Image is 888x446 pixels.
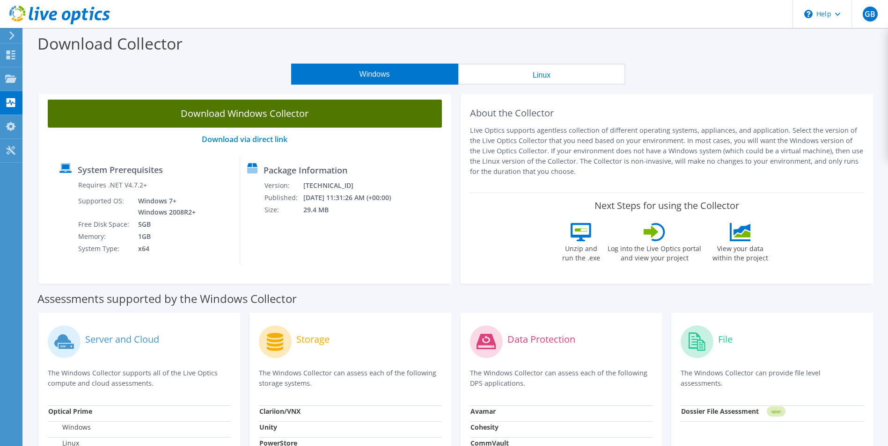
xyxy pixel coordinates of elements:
[458,64,625,85] button: Linux
[863,7,878,22] span: GB
[78,218,131,230] td: Free Disk Space:
[804,10,813,18] svg: \n
[259,407,301,416] strong: Clariion/VNX
[37,33,183,54] label: Download Collector
[607,241,702,263] label: Log into the Live Optics portal and view your project
[78,230,131,243] td: Memory:
[559,241,602,263] label: Unzip and run the .exe
[681,407,759,416] strong: Dossier File Assessment
[470,423,499,432] strong: Cohesity
[264,165,347,175] label: Package Information
[718,335,733,344] label: File
[78,180,147,190] label: Requires .NET V4.7.2+
[296,335,330,344] label: Storage
[470,108,864,119] h2: About the Collector
[303,192,404,204] td: [DATE] 11:31:26 AM (+00:00)
[48,100,442,128] a: Download Windows Collector
[470,407,496,416] strong: Avamar
[264,192,303,204] td: Published:
[681,368,864,388] p: The Windows Collector can provide file level assessments.
[37,294,297,303] label: Assessments supported by the Windows Collector
[78,165,163,174] label: System Prerequisites
[131,195,198,218] td: Windows 7+ Windows 2008R2+
[303,204,404,216] td: 29.4 MB
[291,64,458,85] button: Windows
[78,195,131,218] td: Supported OS:
[48,368,231,388] p: The Windows Collector supports all of the Live Optics compute and cloud assessments.
[594,200,739,211] label: Next Steps for using the Collector
[48,407,92,416] strong: Optical Prime
[771,409,781,414] tspan: NEW!
[259,423,277,432] strong: Unity
[264,204,303,216] td: Size:
[264,180,303,192] td: Version:
[202,134,287,144] a: Download via direct link
[303,180,404,192] td: [TECHNICAL_ID]
[706,241,774,263] label: View your data within the project
[259,368,442,388] p: The Windows Collector can assess each of the following storage systems.
[85,335,159,344] label: Server and Cloud
[78,243,131,255] td: System Type:
[131,218,198,230] td: 5GB
[470,125,864,177] p: Live Optics supports agentless collection of different operating systems, appliances, and applica...
[470,368,653,388] p: The Windows Collector can assess each of the following DPS applications.
[507,335,575,344] label: Data Protection
[131,230,198,243] td: 1GB
[131,243,198,255] td: x64
[48,423,91,432] label: Windows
